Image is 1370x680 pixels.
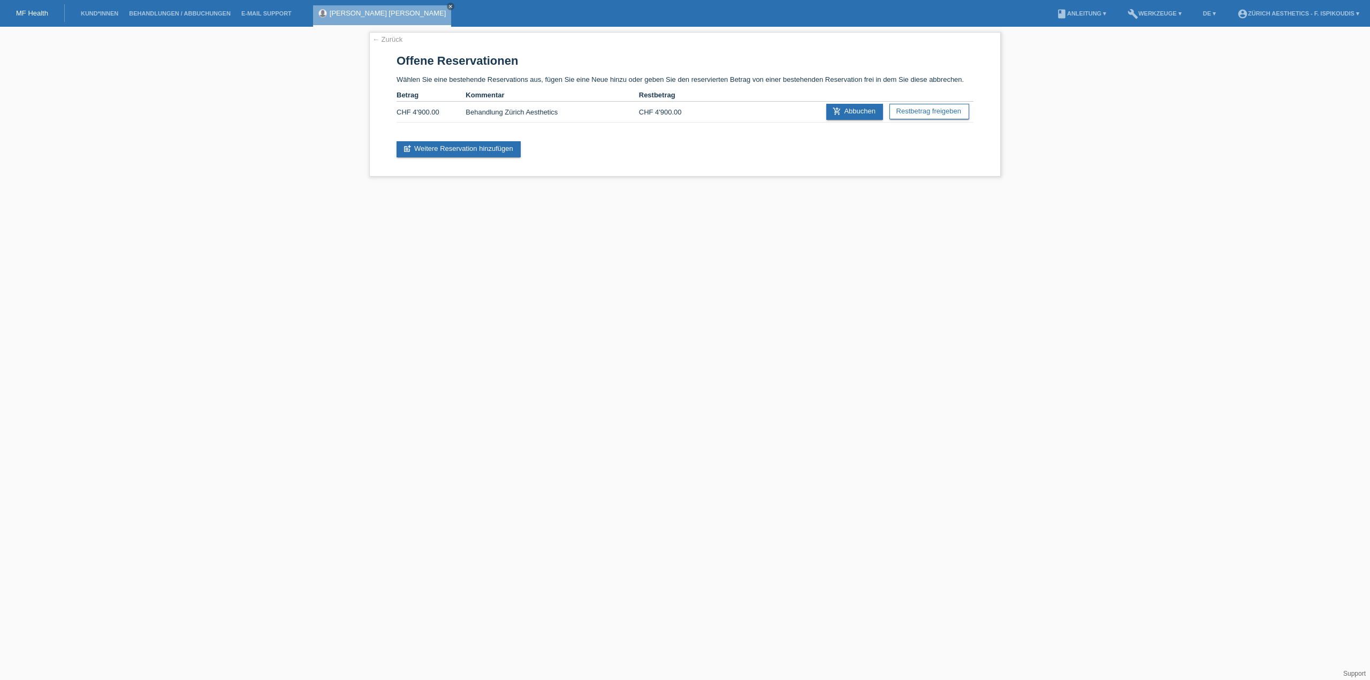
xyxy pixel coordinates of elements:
th: Kommentar [466,89,638,102]
h1: Offene Reservationen [397,54,973,67]
i: post_add [403,144,412,153]
a: MF Health [16,9,48,17]
a: post_addWeitere Reservation hinzufügen [397,141,521,157]
a: Kund*innen [75,10,124,17]
i: account_circle [1237,9,1248,19]
div: Wählen Sie eine bestehende Reservations aus, fügen Sie eine Neue hinzu oder geben Sie den reservi... [369,32,1001,177]
td: Behandlung Zürich Aesthetics [466,102,638,123]
td: CHF 4'900.00 [639,102,708,123]
td: CHF 4'900.00 [397,102,466,123]
a: Restbetrag freigeben [889,104,969,119]
a: account_circleZürich Aesthetics - F. Ispikoudis ▾ [1232,10,1365,17]
a: close [447,3,454,10]
i: add_shopping_cart [833,107,841,116]
a: add_shopping_cartAbbuchen [826,104,883,120]
a: Behandlungen / Abbuchungen [124,10,236,17]
i: close [448,4,453,9]
a: [PERSON_NAME] [PERSON_NAME] [330,9,446,17]
a: Support [1343,670,1366,677]
i: build [1128,9,1138,19]
th: Betrag [397,89,466,102]
th: Restbetrag [639,89,708,102]
a: DE ▾ [1198,10,1221,17]
a: bookAnleitung ▾ [1051,10,1112,17]
i: book [1056,9,1067,19]
a: E-Mail Support [236,10,297,17]
a: ← Zurück [372,35,402,43]
a: buildWerkzeuge ▾ [1122,10,1187,17]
